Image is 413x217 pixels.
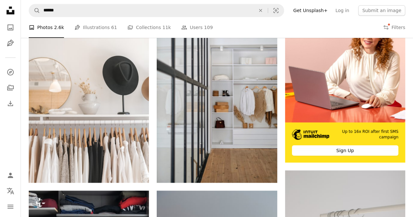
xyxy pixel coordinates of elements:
span: Up to 16x ROI after first SMS campaign [339,129,398,140]
a: Illustrations [4,37,17,50]
a: white bath towel on white wooden cabinet [157,89,277,95]
button: Filters [383,17,405,38]
a: Log in [331,5,353,16]
button: Language [4,184,17,197]
a: a hat is on a rack next to a mirror [29,89,149,95]
button: Submit an image [358,5,405,16]
a: Collections 11k [127,17,171,38]
img: a hat is on a rack next to a mirror [29,2,149,182]
a: Log in / Sign up [4,169,17,182]
button: Search Unsplash [29,4,40,17]
a: Download History [4,97,17,110]
button: Menu [4,200,17,213]
a: Illustrations 61 [74,17,117,38]
a: Users 109 [181,17,213,38]
img: file-1722962837469-d5d3a3dee0c7image [285,2,405,122]
button: Visual search [268,4,284,17]
a: Collections [4,81,17,94]
button: Clear [253,4,268,17]
div: Sign Up [292,145,398,156]
span: 109 [204,24,213,31]
a: Explore [4,66,17,79]
img: white bath towel on white wooden cabinet [157,2,277,182]
a: Photos [4,21,17,34]
a: Get Unsplash+ [289,5,331,16]
form: Find visuals sitewide [29,4,284,17]
span: 11k [162,24,171,31]
img: file-1690386555781-336d1949dad1image [292,129,329,140]
a: Home — Unsplash [4,4,17,18]
span: 61 [111,24,117,31]
a: Up to 16x ROI after first SMS campaignSign Up [285,2,405,162]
